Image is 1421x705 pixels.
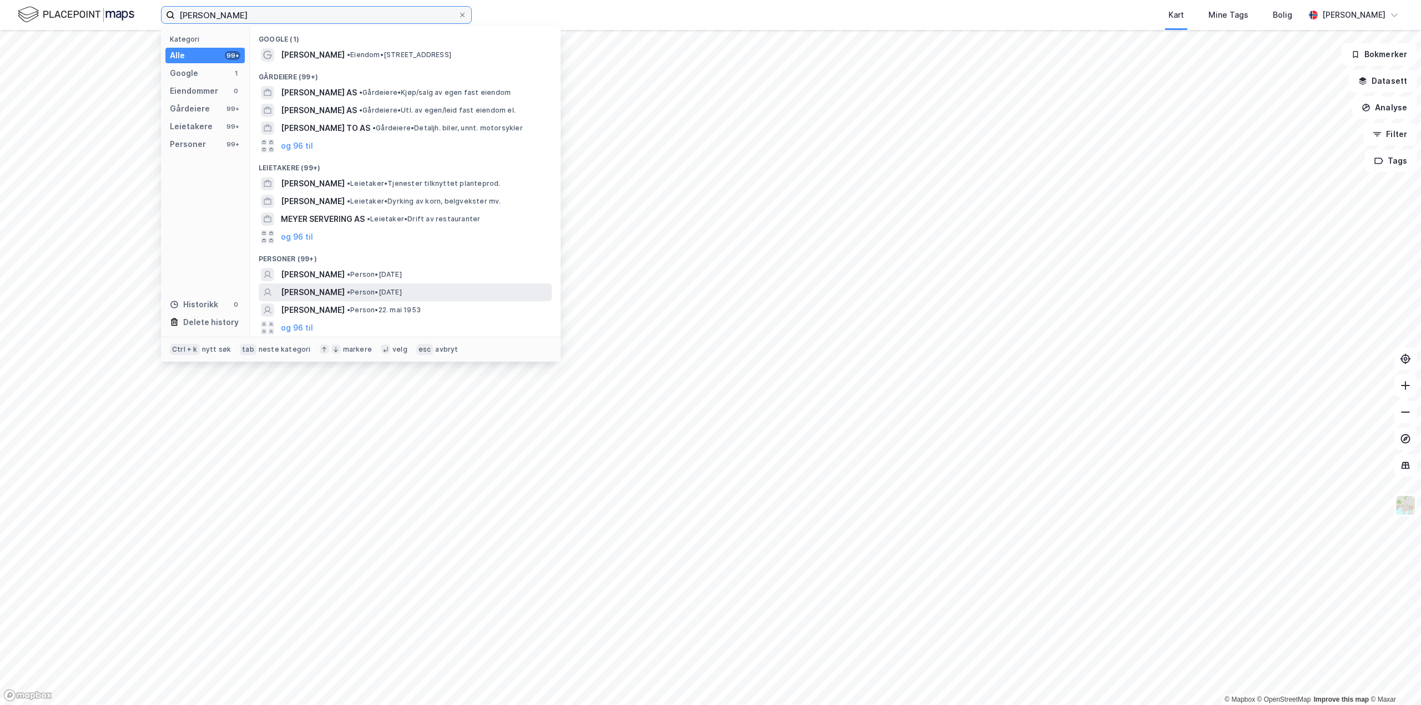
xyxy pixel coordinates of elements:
div: Alle [170,49,185,62]
div: Google [170,67,198,80]
div: avbryt [435,345,458,354]
div: Leietakere [170,120,213,133]
span: • [347,197,350,205]
div: 0 [231,300,240,309]
span: • [359,106,362,114]
div: 99+ [225,104,240,113]
button: Filter [1363,123,1417,145]
span: Eiendom • [STREET_ADDRESS] [347,50,451,59]
div: neste kategori [259,345,311,354]
span: [PERSON_NAME] TO AS [281,121,370,135]
span: Person • [DATE] [347,288,402,297]
div: 1 [231,69,240,78]
div: esc [416,344,434,355]
span: • [347,179,350,187]
span: [PERSON_NAME] [281,195,345,208]
button: Analyse [1352,97,1417,119]
button: og 96 til [281,139,313,153]
div: Gårdeiere (99+) [250,64,561,84]
div: [PERSON_NAME] [1322,8,1385,22]
div: velg [392,345,407,354]
div: Personer [170,138,206,151]
span: [PERSON_NAME] [281,268,345,281]
button: Tags [1365,150,1417,172]
div: Bolig [1273,8,1292,22]
div: Historikk [170,298,218,311]
img: logo.f888ab2527a4732fd821a326f86c7f29.svg [18,5,134,24]
span: • [347,50,350,59]
div: 99+ [225,122,240,131]
button: Bokmerker [1342,43,1417,65]
span: • [372,124,376,132]
div: nytt søk [202,345,231,354]
div: tab [240,344,256,355]
span: Person • [DATE] [347,270,402,279]
span: Leietaker • Tjenester tilknyttet planteprod. [347,179,501,188]
div: Mine Tags [1208,8,1248,22]
span: • [347,288,350,296]
span: [PERSON_NAME] AS [281,104,357,117]
span: [PERSON_NAME] [281,177,345,190]
div: 0 [231,87,240,95]
img: Z [1395,495,1416,516]
div: Delete history [183,316,239,329]
span: Leietaker • Drift av restauranter [367,215,480,224]
span: • [347,270,350,278]
span: • [367,215,370,223]
iframe: Chat Widget [1365,652,1421,705]
span: [PERSON_NAME] [281,286,345,299]
div: Gårdeiere [170,102,210,115]
a: Mapbox homepage [3,689,52,702]
span: MEYER SERVERING AS [281,212,365,226]
span: [PERSON_NAME] [281,303,345,317]
div: Ctrl + k [170,344,200,355]
a: Mapbox [1225,696,1255,703]
button: Datasett [1349,70,1417,92]
span: Person • 22. mai 1953 [347,306,421,315]
div: Leietakere (99+) [250,155,561,175]
button: og 96 til [281,230,313,244]
div: Eiendommer [170,84,218,98]
div: Kontrollprogram for chat [1365,652,1421,705]
span: Gårdeiere • Utl. av egen/leid fast eiendom el. [359,106,516,115]
span: Leietaker • Dyrking av korn, belgvekster mv. [347,197,501,206]
span: • [347,306,350,314]
div: markere [343,345,372,354]
span: • [359,88,362,97]
div: Kategori [170,35,245,43]
span: [PERSON_NAME] [281,48,345,62]
div: 99+ [225,51,240,60]
input: Søk på adresse, matrikkel, gårdeiere, leietakere eller personer [175,7,458,23]
button: og 96 til [281,321,313,334]
span: [PERSON_NAME] AS [281,86,357,99]
div: Kart [1168,8,1184,22]
div: Google (1) [250,26,561,46]
a: OpenStreetMap [1257,696,1311,703]
span: Gårdeiere • Kjøp/salg av egen fast eiendom [359,88,511,97]
a: Improve this map [1314,696,1369,703]
div: Personer (99+) [250,246,561,266]
span: Gårdeiere • Detaljh. biler, unnt. motorsykler [372,124,523,133]
div: 99+ [225,140,240,149]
